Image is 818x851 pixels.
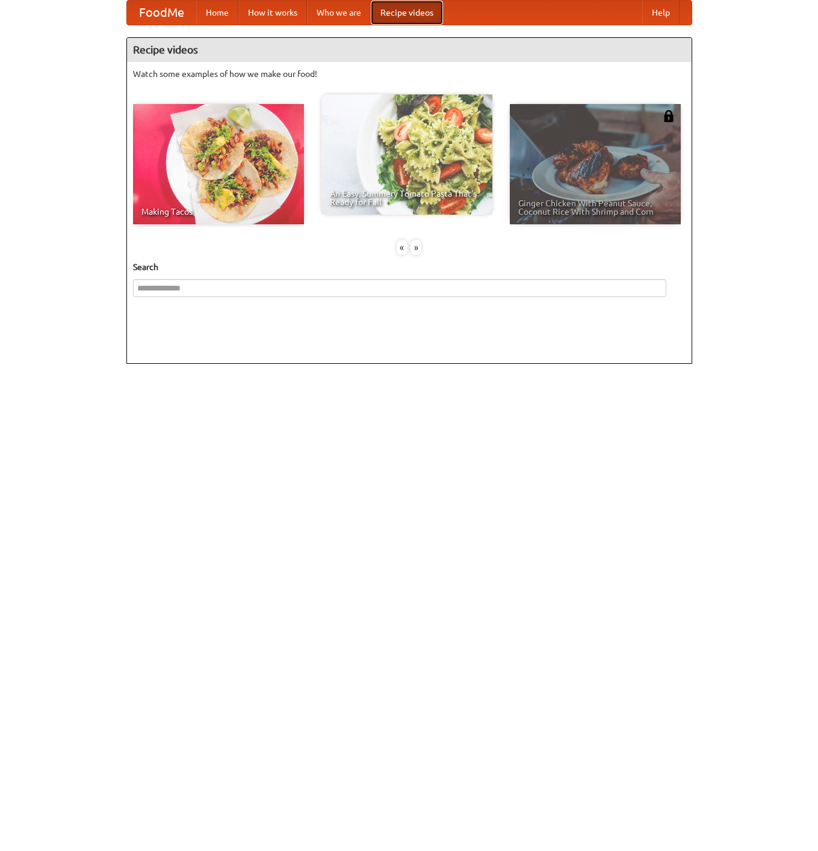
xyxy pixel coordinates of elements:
a: Recipe videos [371,1,443,25]
a: Who we are [307,1,371,25]
h5: Search [133,261,686,273]
span: An Easy, Summery Tomato Pasta That's Ready for Fall [330,189,484,206]
a: Making Tacos [133,104,304,224]
a: How it works [238,1,307,25]
img: 483408.png [663,110,675,122]
a: Help [642,1,680,25]
span: Making Tacos [141,207,296,216]
p: Watch some examples of how we make our food! [133,68,686,80]
a: An Easy, Summery Tomato Pasta That's Ready for Fall [321,94,492,215]
h4: Recipe videos [127,38,692,62]
a: FoodMe [127,1,196,25]
a: Home [196,1,238,25]
div: « [397,240,407,255]
div: » [411,240,421,255]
